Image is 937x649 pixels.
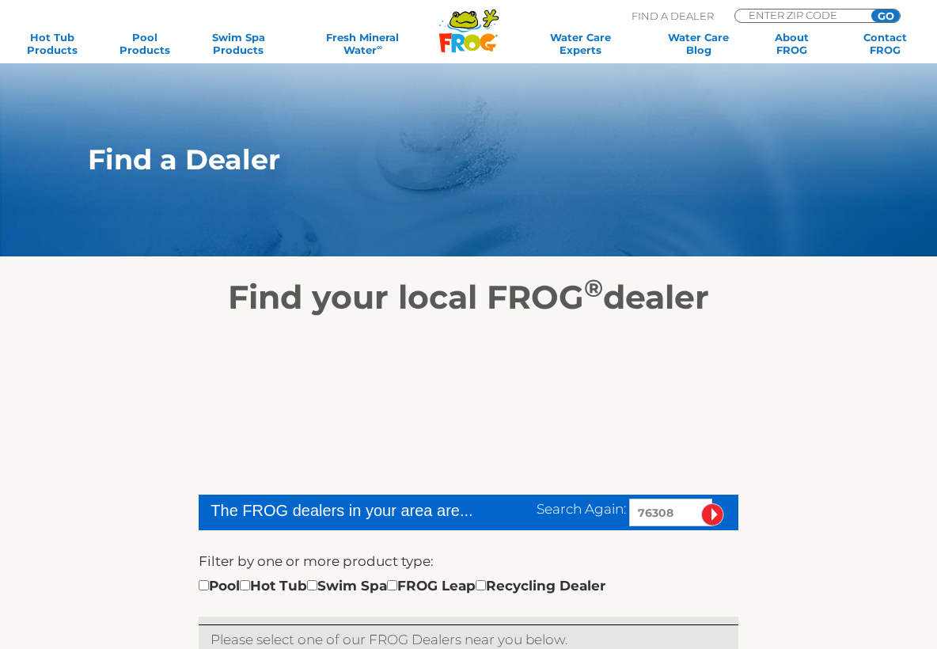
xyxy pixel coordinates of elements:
[662,31,735,56] a: Water CareBlog
[199,575,605,596] div: Pool Hot Tub Swim Spa FROG Leap Recycling Dealer
[584,273,603,303] sup: ®
[295,31,431,56] a: Fresh MineralWater∞
[756,31,829,56] a: AboutFROG
[747,9,854,21] input: Zip Code Form
[632,9,714,23] p: Find A Dealer
[109,31,182,56] a: PoolProducts
[88,144,792,176] h1: Find a Dealer
[518,31,642,56] a: Water CareExperts
[537,501,626,517] span: Search Again:
[871,9,900,22] input: GO
[199,551,434,571] label: Filter by one or more product type:
[377,43,382,51] sup: ∞
[701,503,724,526] input: Submit
[202,31,275,56] a: Swim SpaProducts
[16,31,89,56] a: Hot TubProducts
[64,277,873,317] h2: Find your local FROG dealer
[211,499,474,522] div: The FROG dealers in your area are...
[848,31,921,56] a: ContactFROG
